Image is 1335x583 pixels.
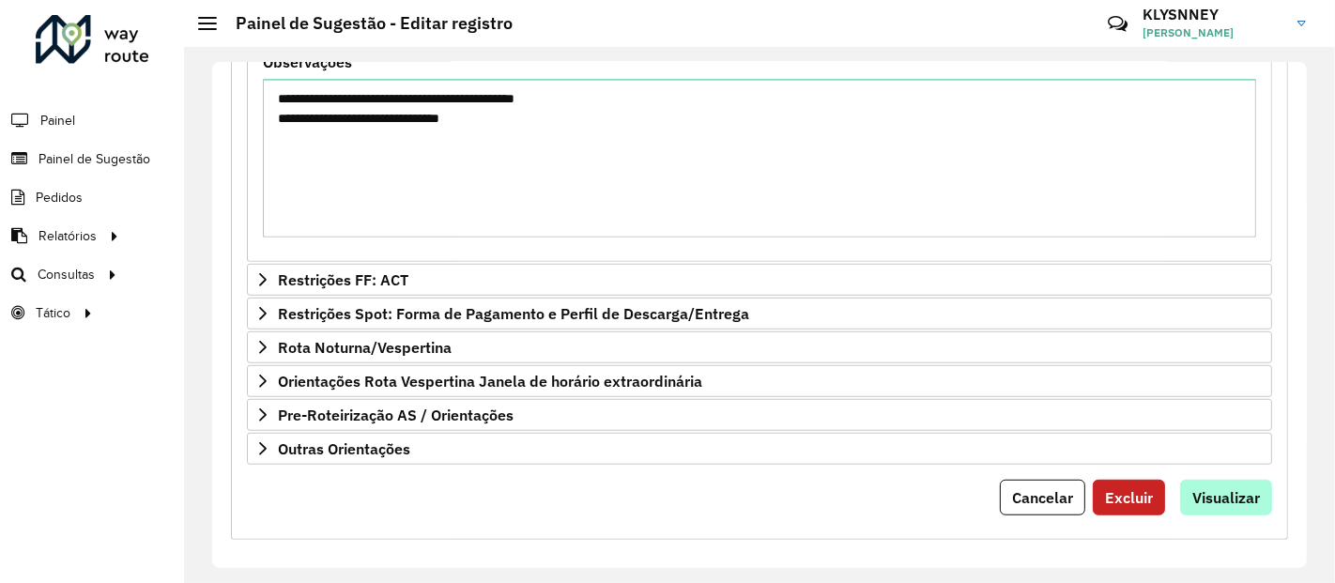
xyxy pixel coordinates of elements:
[38,149,150,169] span: Painel de Sugestão
[40,111,75,130] span: Painel
[1012,488,1073,507] span: Cancelar
[1180,480,1272,515] button: Visualizar
[247,399,1272,431] a: Pre-Roteirização AS / Orientações
[278,272,408,287] span: Restrições FF: ACT
[38,265,95,284] span: Consultas
[217,13,513,34] h2: Painel de Sugestão - Editar registro
[247,298,1272,330] a: Restrições Spot: Forma de Pagamento e Perfil de Descarga/Entrega
[1143,24,1283,41] span: [PERSON_NAME]
[1105,488,1153,507] span: Excluir
[247,331,1272,363] a: Rota Noturna/Vespertina
[247,264,1272,296] a: Restrições FF: ACT
[247,365,1272,397] a: Orientações Rota Vespertina Janela de horário extraordinária
[278,340,452,355] span: Rota Noturna/Vespertina
[247,433,1272,465] a: Outras Orientações
[1000,480,1085,515] button: Cancelar
[36,303,70,323] span: Tático
[38,226,97,246] span: Relatórios
[36,188,83,207] span: Pedidos
[278,441,410,456] span: Outras Orientações
[278,306,749,321] span: Restrições Spot: Forma de Pagamento e Perfil de Descarga/Entrega
[263,51,352,73] label: Observações
[1093,480,1165,515] button: Excluir
[278,407,514,422] span: Pre-Roteirização AS / Orientações
[278,374,702,389] span: Orientações Rota Vespertina Janela de horário extraordinária
[1097,4,1138,44] a: Contato Rápido
[1192,488,1260,507] span: Visualizar
[1143,6,1283,23] h3: KLYSNNEY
